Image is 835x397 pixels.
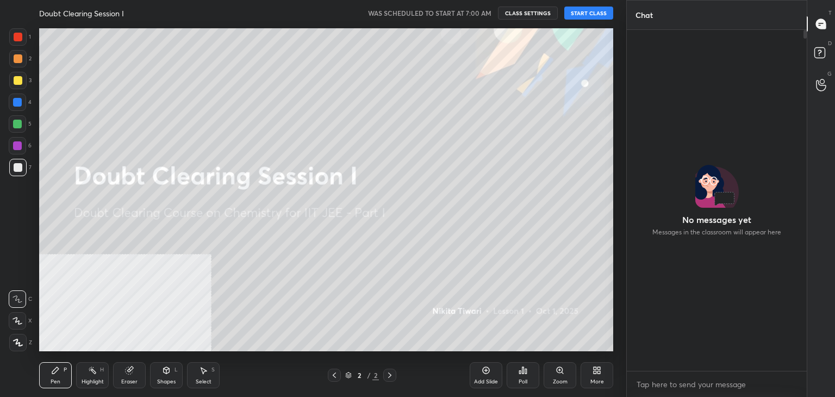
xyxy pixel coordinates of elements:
p: G [827,70,832,78]
div: Shapes [157,379,176,384]
p: T [828,9,832,17]
div: P [64,367,67,373]
p: D [828,39,832,47]
div: Zoom [553,379,568,384]
div: X [9,312,32,330]
div: Poll [519,379,527,384]
div: More [590,379,604,384]
div: 1 [9,28,31,46]
div: 2 [354,372,365,379]
h4: Doubt Clearing Session I [39,8,124,18]
div: / [367,372,370,379]
div: Add Slide [474,379,498,384]
div: 2 [372,370,379,380]
div: Pen [51,379,60,384]
div: Select [196,379,211,384]
div: 3 [9,72,32,89]
h5: WAS SCHEDULED TO START AT 7:00 AM [368,8,491,18]
div: 4 [9,94,32,111]
button: START CLASS [564,7,613,20]
p: Chat [627,1,662,29]
div: 7 [9,159,32,176]
div: L [175,367,178,373]
div: 5 [9,115,32,133]
div: Z [9,334,32,351]
div: C [9,290,32,308]
div: S [211,367,215,373]
div: 6 [9,137,32,154]
div: 2 [9,50,32,67]
div: Eraser [121,379,138,384]
div: Highlight [82,379,104,384]
div: H [100,367,104,373]
button: CLASS SETTINGS [498,7,558,20]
